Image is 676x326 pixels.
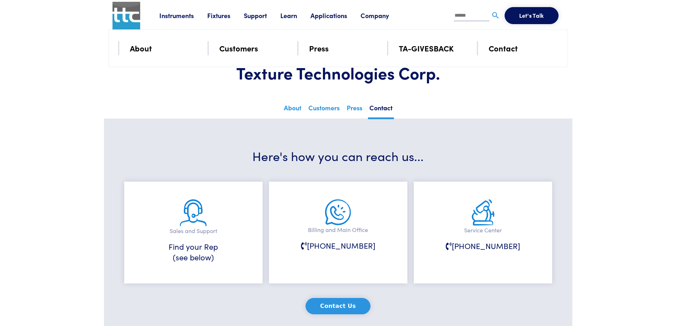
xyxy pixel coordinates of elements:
[307,102,341,117] a: Customers
[282,102,303,117] a: About
[125,62,551,83] h1: Texture Technologies Corp.
[112,2,140,29] img: ttc_logo_1x1_v1.0.png
[142,241,245,263] h6: Find your Rep (see below)
[130,42,152,54] a: About
[505,7,559,24] button: Let's Talk
[244,11,280,20] a: Support
[287,240,390,251] h6: [PHONE_NUMBER]
[207,11,244,20] a: Fixtures
[306,298,370,314] button: Contact Us
[368,102,394,119] a: Contact
[399,42,454,54] a: TA-GIVESBACK
[432,241,534,252] h6: [PHONE_NUMBER]
[125,147,551,164] h3: Here's how you can reach us...
[219,42,258,54] a: Customers
[432,226,534,235] p: Service Center
[309,42,329,54] a: Press
[280,11,310,20] a: Learn
[325,199,351,225] img: main-office.png
[159,11,207,20] a: Instruments
[489,42,518,54] a: Contact
[287,225,390,234] p: Billing and Main Office
[142,226,245,236] p: Sales and Support
[472,199,494,226] img: service.png
[361,11,402,20] a: Company
[310,11,361,20] a: Applications
[180,199,207,226] img: sales-and-support.png
[345,102,364,117] a: Press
